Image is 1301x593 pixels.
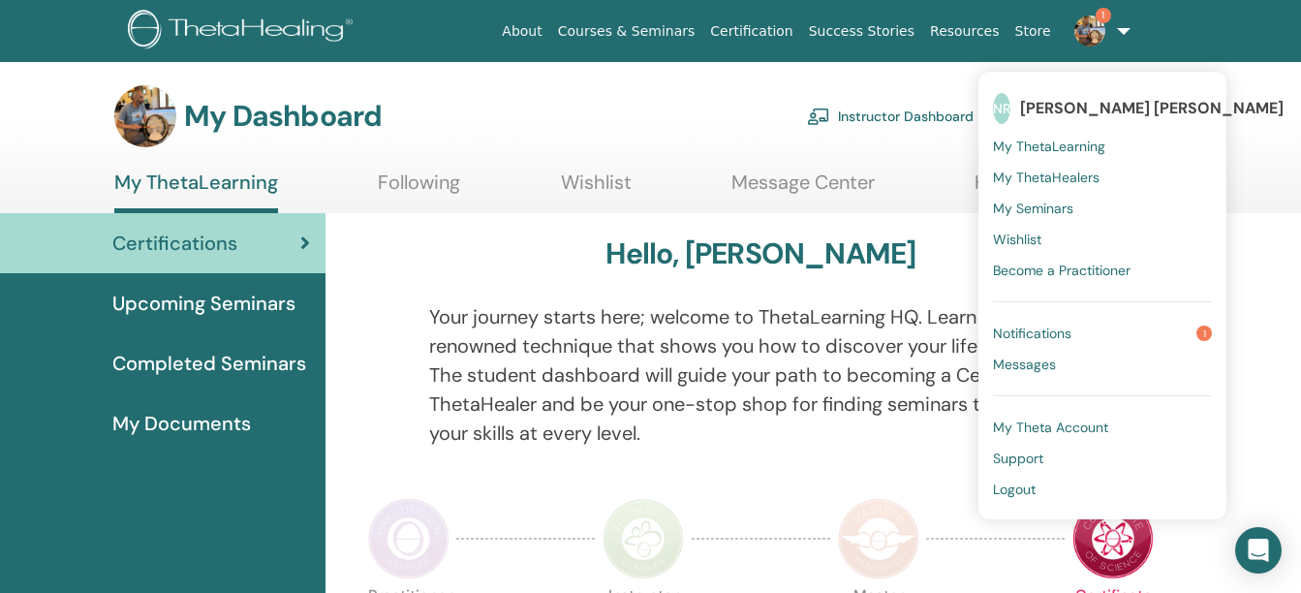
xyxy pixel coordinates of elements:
[184,99,382,134] h3: My Dashboard
[429,302,1092,448] p: Your journey starts here; welcome to ThetaLearning HQ. Learn the world-renowned technique that sh...
[993,169,1100,186] span: My ThetaHealers
[993,262,1131,279] span: Become a Practitioner
[1020,98,1284,118] span: [PERSON_NAME] [PERSON_NAME]
[807,108,830,125] img: chalkboard-teacher.svg
[1235,527,1282,574] div: Open Intercom Messenger
[378,171,460,208] a: Following
[993,93,1010,124] span: NR
[993,131,1212,162] a: My ThetaLearning
[1007,14,1059,49] a: Store
[993,138,1105,155] span: My ThetaLearning
[993,349,1212,380] a: Messages
[993,224,1212,255] a: Wishlist
[993,162,1212,193] a: My ThetaHealers
[128,10,359,53] img: logo.png
[993,412,1212,443] a: My Theta Account
[114,85,176,147] img: default.jpg
[1196,326,1212,341] span: 1
[1074,16,1105,47] img: default.jpg
[112,229,237,258] span: Certifications
[993,450,1043,467] span: Support
[114,171,278,213] a: My ThetaLearning
[561,171,632,208] a: Wishlist
[993,481,1036,498] span: Logout
[605,236,915,271] h3: Hello, [PERSON_NAME]
[368,498,449,579] img: Practitioner
[1072,498,1154,579] img: Certificate of Science
[993,200,1073,217] span: My Seminars
[494,14,549,49] a: About
[978,72,1226,519] ul: 1
[603,498,684,579] img: Instructor
[838,498,919,579] img: Master
[993,86,1212,131] a: NR[PERSON_NAME] [PERSON_NAME]
[993,231,1041,248] span: Wishlist
[993,443,1212,474] a: Support
[922,14,1007,49] a: Resources
[731,171,875,208] a: Message Center
[807,95,974,138] a: Instructor Dashboard
[112,349,306,378] span: Completed Seminars
[993,193,1212,224] a: My Seminars
[993,356,1056,373] span: Messages
[993,318,1212,349] a: Notifications1
[550,14,703,49] a: Courses & Seminars
[993,325,1071,342] span: Notifications
[112,289,295,318] span: Upcoming Seminars
[993,255,1212,286] a: Become a Practitioner
[993,474,1212,505] a: Logout
[993,419,1108,436] span: My Theta Account
[801,14,922,49] a: Success Stories
[975,171,1131,208] a: Help & Resources
[1096,8,1111,23] span: 1
[112,409,251,438] span: My Documents
[702,14,800,49] a: Certification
